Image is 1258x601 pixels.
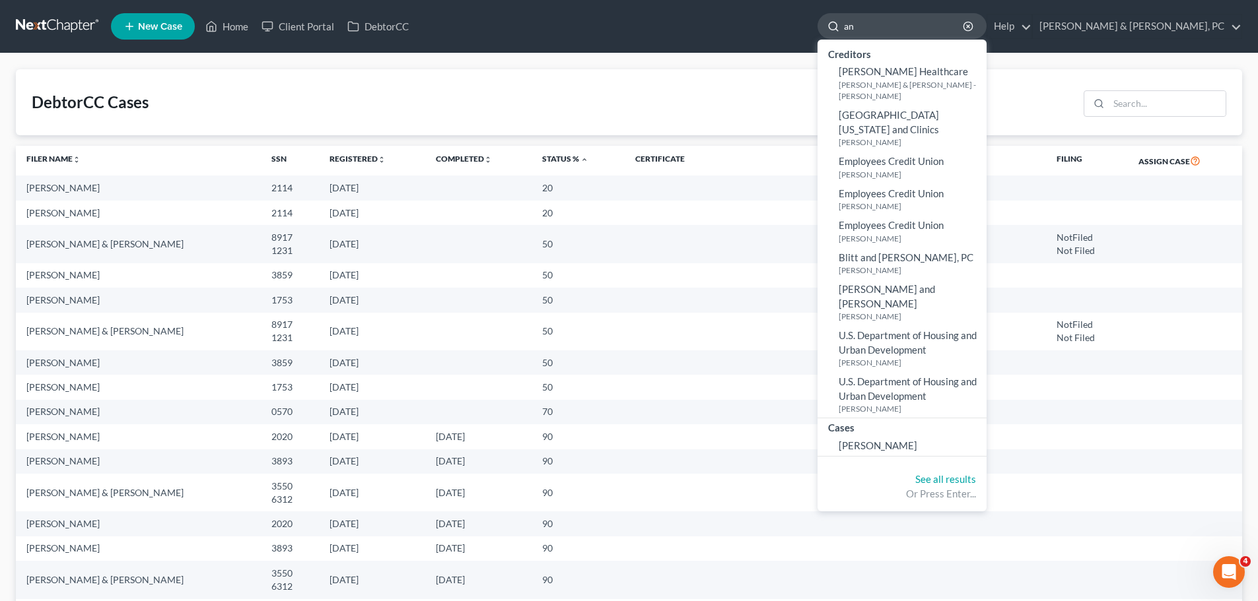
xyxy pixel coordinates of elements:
[818,183,987,216] a: Employees Credit Union[PERSON_NAME]
[839,109,939,135] span: [GEOGRAPHIC_DATA][US_STATE] and Clinics
[26,294,250,307] div: [PERSON_NAME]
[1057,244,1117,257] div: Not Filed
[818,105,987,151] a: [GEOGRAPHIC_DATA][US_STATE] and Clinics[PERSON_NAME]
[839,219,944,231] span: Employees Credit Union
[839,311,983,322] small: [PERSON_NAME]
[271,480,308,493] div: 3550
[839,137,983,148] small: [PERSON_NAME]
[271,381,308,394] div: 1753
[839,375,977,401] span: U.S. Department of Housing and Urban Development
[625,146,835,176] th: Certificate
[271,331,308,344] div: 1231
[319,350,425,375] td: [DATE]
[26,542,250,555] div: [PERSON_NAME]
[341,15,415,38] a: DebtorCC
[271,580,308,593] div: 6312
[271,455,308,468] div: 3893
[26,486,250,499] div: [PERSON_NAME] & [PERSON_NAME]
[818,45,987,61] div: Creditors
[26,269,250,282] div: [PERSON_NAME]
[839,187,944,199] span: Employees Credit Union
[26,381,250,394] div: [PERSON_NAME]
[26,405,250,418] div: [PERSON_NAME]
[199,15,255,38] a: Home
[532,350,624,375] td: 50
[580,156,588,164] i: expand_less
[425,424,532,449] td: [DATE]
[1213,556,1245,588] iframe: Intercom live chat
[425,449,532,474] td: [DATE]
[532,424,624,449] td: 90
[425,474,532,511] td: [DATE]
[319,561,425,598] td: [DATE]
[839,155,944,167] span: Employees Credit Union
[319,474,425,511] td: [DATE]
[828,487,976,501] div: Or Press Enter...
[138,22,182,32] span: New Case
[1057,231,1117,244] div: NotFiled
[1240,556,1251,567] span: 4
[271,430,308,443] div: 2020
[532,225,624,263] td: 50
[839,79,983,102] small: [PERSON_NAME] & [PERSON_NAME] - [PERSON_NAME]
[532,375,624,399] td: 50
[532,474,624,511] td: 90
[839,65,968,77] span: [PERSON_NAME] Healthcare
[319,263,425,288] td: [DATE]
[32,92,149,113] div: DebtorCC Cases
[319,175,425,200] td: [DATE]
[987,15,1031,38] a: Help
[26,573,250,586] div: [PERSON_NAME] & [PERSON_NAME]
[26,325,250,338] div: [PERSON_NAME] & [PERSON_NAME]
[271,493,308,506] div: 6312
[532,313,624,350] td: 50
[1033,15,1241,38] a: [PERSON_NAME] & [PERSON_NAME], PC
[839,201,983,212] small: [PERSON_NAME]
[839,233,983,244] small: [PERSON_NAME]
[378,156,386,164] i: unfold_more
[1057,318,1117,331] div: NotFiled
[271,405,308,418] div: 0570
[330,154,386,164] a: Registeredunfold_more
[818,61,987,105] a: [PERSON_NAME] Healthcare[PERSON_NAME] & [PERSON_NAME] - [PERSON_NAME]
[818,279,987,325] a: [PERSON_NAME] and [PERSON_NAME][PERSON_NAME]
[818,418,987,435] div: Cases
[1046,146,1128,176] th: Filing
[319,313,425,350] td: [DATE]
[26,517,250,530] div: [PERSON_NAME]
[532,175,624,200] td: 20
[839,329,977,355] span: U.S. Department of Housing and Urban Development
[319,511,425,536] td: [DATE]
[532,201,624,225] td: 20
[26,430,250,443] div: [PERSON_NAME]
[839,265,983,276] small: [PERSON_NAME]
[915,473,976,485] a: See all results
[255,15,341,38] a: Client Portal
[319,536,425,561] td: [DATE]
[271,356,308,369] div: 3859
[26,455,250,468] div: [PERSON_NAME]
[1128,146,1242,176] th: Assign Case
[436,154,492,164] a: Completedunfold_more
[271,517,308,530] div: 2020
[839,403,983,414] small: [PERSON_NAME]
[319,400,425,424] td: [DATE]
[261,146,319,176] th: SSN
[839,169,983,180] small: [PERSON_NAME]
[532,511,624,536] td: 90
[542,154,588,164] a: Status % expand_less
[484,156,492,164] i: unfold_more
[532,288,624,312] td: 50
[818,435,987,456] a: [PERSON_NAME]
[271,181,308,195] div: 2114
[271,318,308,331] div: 8917
[319,225,425,263] td: [DATE]
[271,542,308,555] div: 3893
[818,215,987,247] a: Employees Credit Union[PERSON_NAME]
[271,206,308,220] div: 2114
[319,449,425,474] td: [DATE]
[532,561,624,598] td: 90
[839,439,917,451] span: [PERSON_NAME]
[319,201,425,225] td: [DATE]
[1109,91,1226,116] input: Search...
